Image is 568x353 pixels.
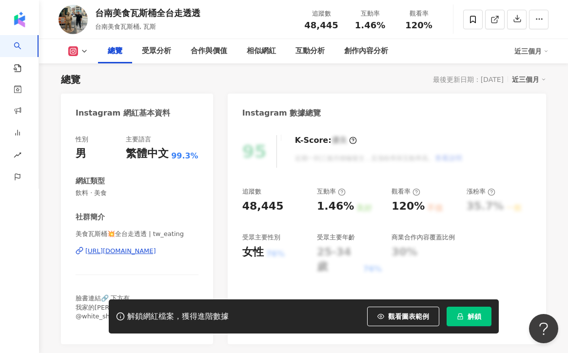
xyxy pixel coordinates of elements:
[242,233,280,242] div: 受眾主要性別
[304,20,338,30] span: 48,445
[303,9,340,19] div: 追蹤數
[171,151,198,161] span: 99.3%
[242,108,321,118] div: Instagram 數據總覽
[367,307,439,326] button: 觀看圖表範例
[76,135,88,144] div: 性別
[512,73,546,86] div: 近三個月
[95,7,200,19] div: 台南美食瓦斯桶全台走透透
[392,187,420,196] div: 觀看率
[242,245,264,260] div: 女性
[388,313,429,320] span: 觀看圖表範例
[405,20,432,30] span: 120%
[76,230,198,238] span: 美食瓦斯桶💥全台走透透 | tw_eating
[317,187,346,196] div: 互動率
[295,45,325,57] div: 互動分析
[76,146,86,161] div: 男
[76,212,105,222] div: 社群簡介
[514,43,548,59] div: 近三個月
[457,313,464,320] span: lock
[76,108,170,118] div: Instagram 網紅基本資料
[59,5,88,34] img: KOL Avatar
[242,187,261,196] div: 追蹤數
[242,199,284,214] div: 48,445
[433,76,504,83] div: 最後更新日期：[DATE]
[392,199,425,214] div: 120%
[127,312,229,322] div: 解鎖網紅檔案，獲得進階數據
[191,45,227,57] div: 合作與價值
[447,307,491,326] button: 解鎖
[352,9,389,19] div: 互動率
[126,135,151,144] div: 主要語言
[108,45,122,57] div: 總覽
[76,189,198,197] span: 飲料 · 美食
[355,20,385,30] span: 1.46%
[12,12,27,27] img: logo icon
[317,233,355,242] div: 受眾主要年齡
[467,187,495,196] div: 漲粉率
[76,176,105,186] div: 網紅類型
[295,135,357,146] div: K-Score :
[247,45,276,57] div: 相似網紅
[126,146,169,161] div: 繁體中文
[14,145,21,167] span: rise
[76,247,198,255] a: [URL][DOMAIN_NAME]
[85,247,156,255] div: [URL][DOMAIN_NAME]
[95,23,156,30] span: 台南美食瓦斯桶, 瓦斯
[142,45,171,57] div: 受眾分析
[61,73,80,86] div: 總覽
[392,233,455,242] div: 商業合作內容覆蓋比例
[400,9,437,19] div: 觀看率
[468,313,481,320] span: 解鎖
[317,199,354,214] div: 1.46%
[14,35,33,73] a: search
[344,45,388,57] div: 創作內容分析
